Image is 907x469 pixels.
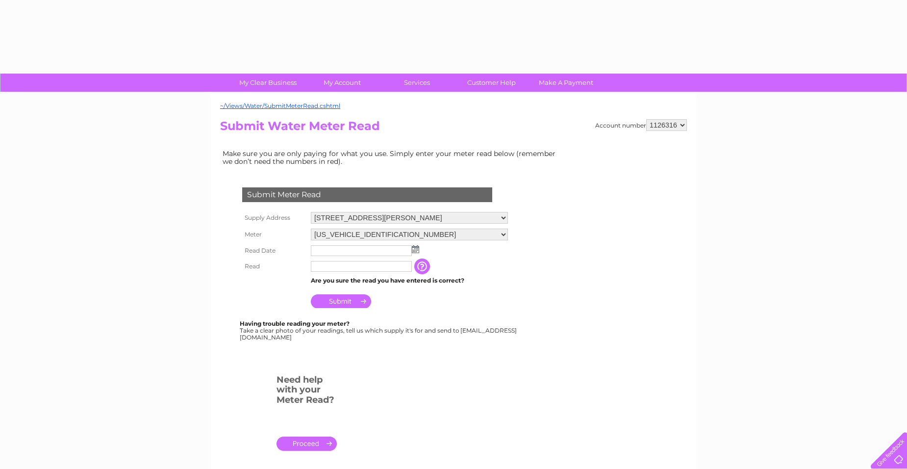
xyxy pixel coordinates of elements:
[412,245,419,253] img: ...
[240,209,308,226] th: Supply Address
[240,259,308,274] th: Read
[240,243,308,259] th: Read Date
[227,74,308,92] a: My Clear Business
[242,187,492,202] div: Submit Meter Read
[277,373,337,410] h3: Need help with your Meter Read?
[526,74,606,92] a: Make A Payment
[220,119,687,138] h2: Submit Water Meter Read
[377,74,457,92] a: Services
[220,147,563,168] td: Make sure you are only paying for what you use. Simply enter your meter read below (remember we d...
[240,226,308,243] th: Meter
[302,74,383,92] a: My Account
[240,320,350,327] b: Having trouble reading your meter?
[277,437,337,451] a: .
[595,119,687,131] div: Account number
[308,274,510,287] td: Are you sure the read you have entered is correct?
[451,74,532,92] a: Customer Help
[220,102,340,109] a: ~/Views/Water/SubmitMeterRead.cshtml
[240,320,518,340] div: Take a clear photo of your readings, tell us which supply it's for and send to [EMAIL_ADDRESS][DO...
[311,294,371,308] input: Submit
[414,259,432,274] input: Information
